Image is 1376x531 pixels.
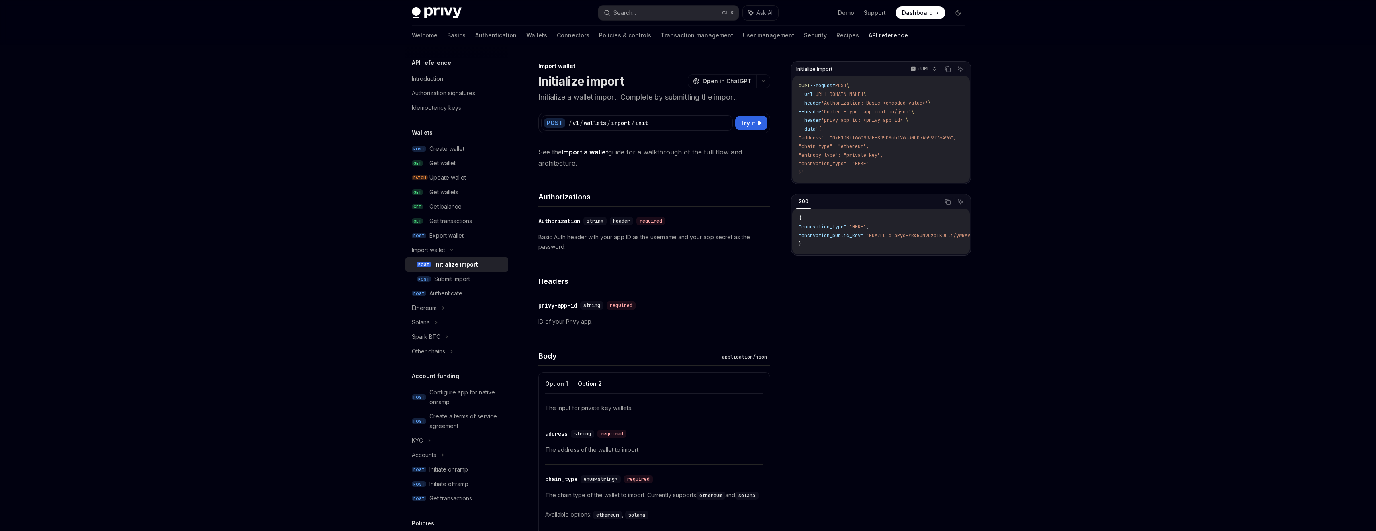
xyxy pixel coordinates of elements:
[405,228,508,243] a: POSTExport wallet
[412,204,423,210] span: GET
[810,82,835,89] span: --request
[578,374,602,393] button: Option 2
[412,332,440,342] div: Spark BTC
[722,10,734,16] span: Ctrl K
[412,26,438,45] a: Welcome
[405,477,508,491] a: POSTInitiate offramp
[429,479,468,489] div: Initiate offramp
[434,274,470,284] div: Submit import
[538,317,770,326] p: ID of your Privy app.
[429,231,464,240] div: Export wallet
[598,6,739,20] button: Search...CtrlK
[405,272,508,286] a: POSTSubmit import
[412,450,436,460] div: Accounts
[593,510,625,519] div: ,
[607,301,636,310] div: required
[799,241,801,247] span: }
[405,257,508,272] a: POSTInitialize import
[952,6,965,19] button: Toggle dark mode
[846,82,849,89] span: \
[821,100,928,106] span: 'Authorization: Basic <encoded-value>'
[545,490,763,500] p: The chain type of the wallet to import. Currently supports and .
[538,74,624,88] h1: Initialize import
[799,160,869,167] span: "encryption_type": "HPKE"
[538,217,580,225] div: Authorization
[412,128,433,137] h5: Wallets
[743,26,794,45] a: User management
[799,143,869,150] span: "chain_type": "ethereum",
[545,374,568,393] button: Option 1
[572,119,579,127] div: v1
[405,100,508,115] a: Idempotency keys
[816,126,821,132] span: '{
[799,232,863,239] span: "encryption_public_key"
[631,119,634,127] div: /
[906,62,940,76] button: cURL
[405,170,508,185] a: PATCHUpdate wallet
[412,88,475,98] div: Authorization signatures
[943,64,953,74] button: Copy the contents from the code block
[799,117,821,123] span: --header
[429,216,472,226] div: Get transactions
[405,141,508,156] a: POSTCreate wallet
[955,197,966,207] button: Ask AI
[703,77,752,85] span: Open in ChatGPT
[412,481,426,487] span: POST
[475,26,517,45] a: Authentication
[911,109,914,115] span: \
[412,371,459,381] h5: Account funding
[799,152,883,158] span: "entropy_type": "private-key",
[838,9,854,17] a: Demo
[429,158,456,168] div: Get wallet
[429,144,464,154] div: Create wallet
[412,74,443,84] div: Introduction
[412,175,428,181] span: PATCH
[412,291,426,297] span: POST
[738,492,755,499] span: solana
[412,346,445,356] div: Other chains
[866,223,869,230] span: ,
[429,173,466,182] div: Update wallet
[580,119,583,127] div: /
[412,58,451,68] h5: API reference
[835,82,846,89] span: POST
[429,412,503,431] div: Create a terms of service agreement
[688,74,756,88] button: Open in ChatGPT
[429,289,462,298] div: Authenticate
[538,146,770,169] span: See the guide for a walkthrough of the full flow and architecture.
[799,126,816,132] span: --data
[799,100,821,106] span: --header
[943,197,953,207] button: Copy the contents from the code block
[740,118,755,128] span: Try it
[412,160,423,166] span: GET
[661,26,733,45] a: Transaction management
[412,436,423,445] div: KYC
[836,26,859,45] a: Recipes
[599,26,651,45] a: Policies & controls
[866,232,1119,239] span: "BDAZLOIdTaPycEYkgG0MvCzbIKJLli/yWkAV5yCa9yOsZ4JsrLweA5MnP8YIiY4k/RRzC+APhhO+P+Hoz/rt7Go="
[538,191,770,202] h4: Authorizations
[538,276,770,287] h4: Headers
[538,62,770,70] div: Import wallet
[545,403,763,413] p: The input for private key wallets.
[864,9,886,17] a: Support
[906,117,908,123] span: \
[756,9,773,17] span: Ask AI
[597,430,626,438] div: required
[429,387,503,407] div: Configure app for native onramp
[813,91,863,98] span: [URL][DOMAIN_NAME]
[625,511,648,519] code: solana
[412,519,434,528] h5: Policies
[412,303,437,313] div: Ethereum
[557,26,589,45] a: Connectors
[799,109,821,115] span: --header
[799,91,813,98] span: --url
[896,6,945,19] a: Dashboard
[405,214,508,228] a: GETGet transactions
[412,418,426,424] span: POST
[405,72,508,86] a: Introduction
[538,301,577,310] div: privy-app-id
[405,462,508,477] a: POSTInitiate onramp
[574,431,591,437] span: string
[526,26,547,45] a: Wallets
